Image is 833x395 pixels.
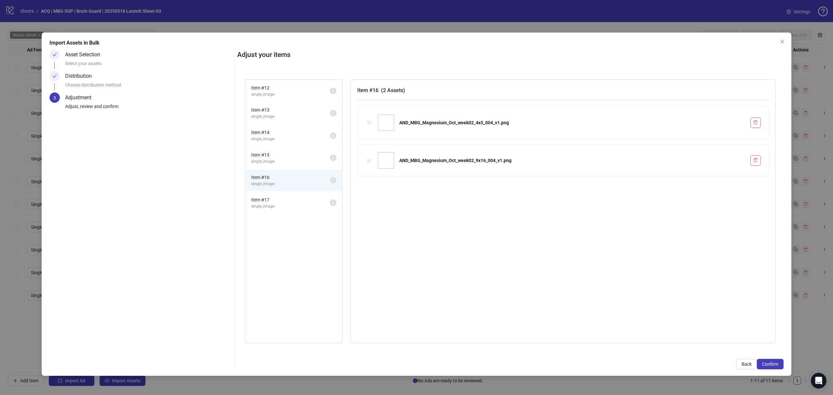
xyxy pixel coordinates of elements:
div: Select your assets [65,60,232,71]
span: close [780,39,785,44]
span: 2 [332,156,334,160]
span: single_image [251,136,330,142]
sup: 2 [330,132,336,139]
span: Item # 14 [251,129,330,136]
span: holder [367,120,371,125]
span: Back [742,361,752,367]
span: Item # 15 [251,151,330,158]
span: Item # 13 [251,106,330,114]
div: holder [365,157,373,164]
h3: Item # 16 [357,86,769,94]
sup: 2 [330,110,336,116]
div: Asset Selection [65,49,105,60]
span: 3 [53,95,56,101]
button: Confirm [757,359,784,369]
span: holder [367,158,371,163]
button: Back [736,359,757,369]
div: AND_MBG_Magnesium_Oct_week02_9x16_004_v1.png [399,157,745,164]
span: single_image [251,181,330,187]
span: single_image [251,203,330,210]
span: check [52,52,57,57]
span: 2 [332,133,334,138]
span: Confirm [762,361,778,367]
sup: 2 [330,199,336,206]
div: Distribution [65,71,97,81]
span: single_image [251,114,330,120]
span: 2 [332,178,334,183]
span: delete [753,158,758,162]
div: AND_MBG_Magnesium_Oct_week02_4x5_004_v1.png [399,119,745,126]
sup: 2 [330,177,336,184]
div: Adjust, review and confirm [65,103,232,114]
sup: 2 [330,88,336,94]
button: Delete [750,155,761,166]
button: Delete [750,117,761,128]
span: delete [753,120,758,125]
button: Close [777,36,787,47]
span: single_image [251,91,330,98]
span: 2 [332,111,334,116]
img: AND_MBG_Magnesium_Oct_week02_4x5_004_v1.png [378,115,394,131]
div: Open Intercom Messenger [811,373,826,388]
div: Choose distribution method [65,81,232,92]
span: 2 [332,200,334,205]
sup: 2 [330,155,336,161]
div: Import Assets in Bulk [49,39,784,47]
img: AND_MBG_Magnesium_Oct_week02_9x16_004_v1.png [378,152,394,169]
div: Adjustment [65,92,97,103]
h2: Adjust your items [237,49,784,60]
span: single_image [251,158,330,165]
span: check [52,74,57,78]
span: 2 [332,89,334,93]
span: ( 2 Assets ) [381,87,405,93]
div: holder [365,119,373,126]
span: Item # 12 [251,84,330,91]
span: Item # 16 [251,174,330,181]
span: Item # 17 [251,196,330,203]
